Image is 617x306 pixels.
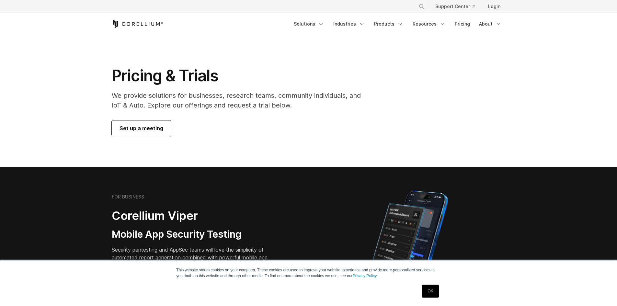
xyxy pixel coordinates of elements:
a: Pricing [451,18,474,30]
p: This website stores cookies on your computer. These cookies are used to improve your website expe... [177,267,441,279]
a: Set up a meeting [112,120,171,136]
div: Navigation Menu [290,18,506,30]
a: Industries [329,18,369,30]
h3: Mobile App Security Testing [112,228,278,241]
a: Login [483,1,506,12]
a: OK [422,285,439,298]
p: Security pentesting and AppSec teams will love the simplicity of automated report generation comb... [112,246,278,269]
button: Search [416,1,428,12]
a: Resources [409,18,450,30]
a: Products [370,18,407,30]
a: Solutions [290,18,328,30]
a: Corellium Home [112,20,163,28]
h2: Corellium Viper [112,209,278,223]
a: Privacy Policy. [353,274,378,278]
span: Set up a meeting [120,124,163,132]
h1: Pricing & Trials [112,66,370,85]
a: About [475,18,506,30]
p: We provide solutions for businesses, research teams, community individuals, and IoT & Auto. Explo... [112,91,370,110]
img: Corellium MATRIX automated report on iPhone showing app vulnerability test results across securit... [361,188,459,301]
h6: FOR BUSINESS [112,194,144,200]
a: Support Center [430,1,480,12]
div: Navigation Menu [411,1,506,12]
